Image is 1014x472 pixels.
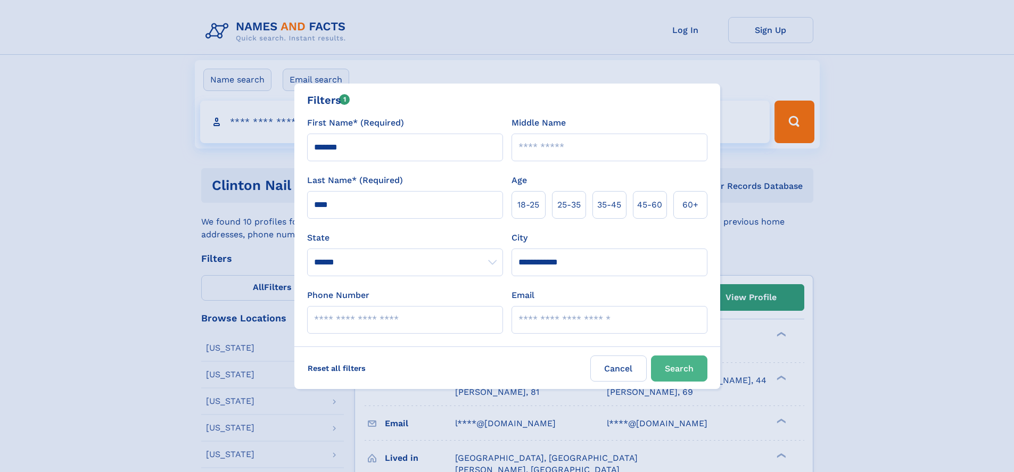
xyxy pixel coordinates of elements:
[637,198,662,211] span: 45‑60
[307,92,350,108] div: Filters
[682,198,698,211] span: 60+
[307,174,403,187] label: Last Name* (Required)
[301,355,373,381] label: Reset all filters
[307,231,503,244] label: State
[512,174,527,187] label: Age
[512,231,527,244] label: City
[590,355,647,382] label: Cancel
[651,355,707,382] button: Search
[307,289,369,302] label: Phone Number
[517,198,539,211] span: 18‑25
[512,289,534,302] label: Email
[557,198,581,211] span: 25‑35
[307,117,404,129] label: First Name* (Required)
[512,117,566,129] label: Middle Name
[597,198,621,211] span: 35‑45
